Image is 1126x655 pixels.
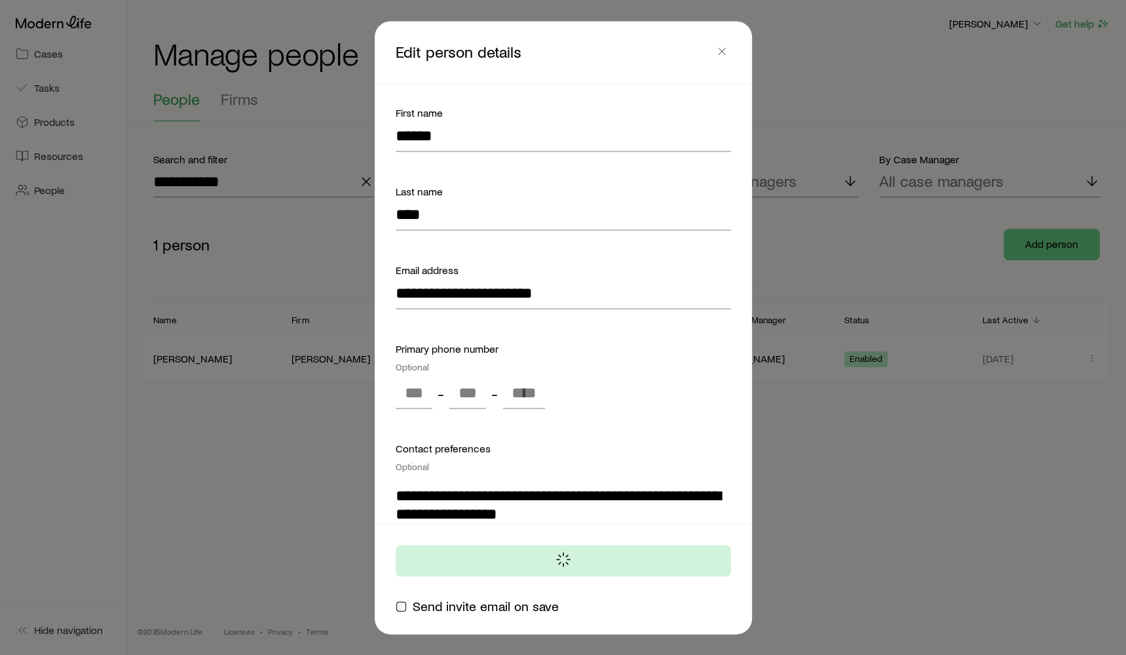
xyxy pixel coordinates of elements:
div: Contact preferences [396,440,731,471]
div: Optional [396,361,731,372]
div: Primary phone number [396,340,731,372]
span: Send invite email on save [413,597,558,613]
span: - [438,384,444,402]
div: Optional [396,461,731,471]
div: Email address [396,262,731,277]
input: Send invite email on save [396,601,407,612]
div: Last name [396,183,731,199]
span: - [491,384,498,402]
p: Edit person details [396,42,713,62]
div: First name [396,104,731,120]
